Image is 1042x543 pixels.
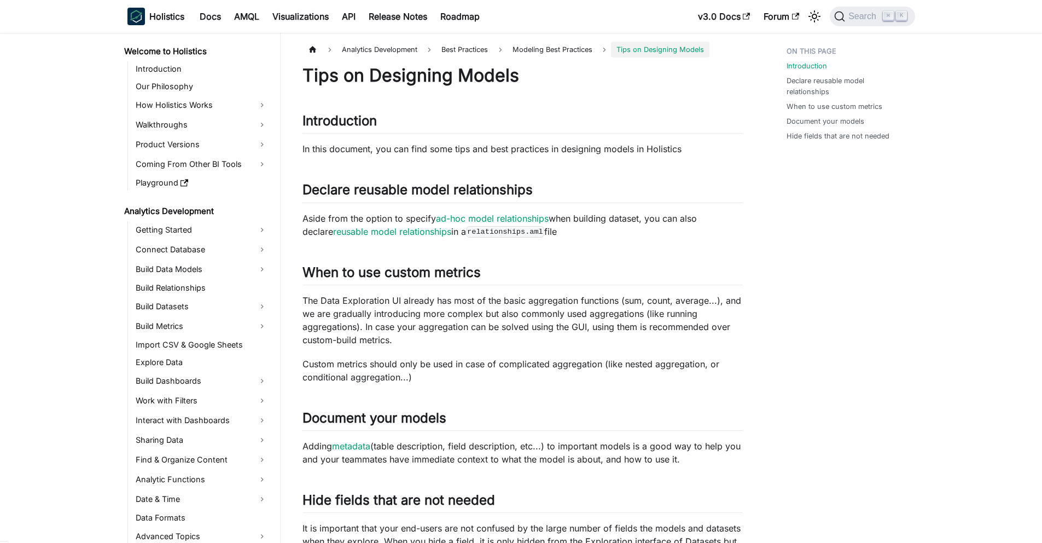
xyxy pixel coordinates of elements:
kbd: ⌘ [883,11,894,21]
a: Date & Time [132,490,271,508]
span: Tips on Designing Models [611,42,709,57]
a: Build Datasets [132,298,271,315]
a: Product Versions [132,136,271,153]
p: Adding (table description, field description, etc...) to important models is a good way to help y... [302,440,743,466]
a: Forum [757,8,806,25]
a: Analytics Development [121,204,271,219]
a: Analytic Functions [132,471,271,488]
a: Interact with Dashboards [132,412,271,429]
a: Declare reusable model relationships [787,76,909,96]
a: Getting Started [132,221,271,239]
p: The Data Exploration UI already has most of the basic aggregation functions (sum, count, average.... [302,294,743,346]
h2: When to use custom metrics [302,264,743,285]
code: relationships.aml [466,226,545,237]
a: Introduction [787,61,827,71]
a: Playground [132,175,271,190]
a: Import CSV & Google Sheets [132,337,271,353]
a: When to use custom metrics [787,101,882,112]
a: Find & Organize Content [132,451,271,469]
a: Walkthroughs [132,116,271,134]
p: Custom metrics should only be used in case of complicated aggregation (like nested aggregation, o... [302,357,743,384]
a: Sharing Data [132,431,271,449]
a: Data Formats [132,510,271,525]
a: Build Metrics [132,317,271,335]
nav: Docs sidebar [117,33,281,543]
p: Aside from the option to specify when building dataset, you can also declare in a file [302,212,743,238]
a: Build Relationships [132,280,271,296]
a: Document your models [787,116,864,126]
span: Modeling Best Practices [513,45,592,54]
h1: Tips on Designing Models [302,65,743,86]
a: Coming From Other BI Tools [132,155,271,173]
a: Home page [302,42,323,57]
button: Search (Command+K) [830,7,915,26]
nav: Breadcrumbs [302,42,743,57]
a: Our Philosophy [132,79,271,94]
img: Holistics [127,8,145,25]
h2: Hide fields that are not needed [302,492,743,513]
a: Work with Filters [132,392,271,409]
a: Docs [193,8,228,25]
a: Build Data Models [132,261,271,278]
a: Explore Data [132,355,271,370]
a: Release Notes [362,8,434,25]
b: Holistics [149,10,184,23]
a: Hide fields that are not needed [787,131,889,141]
h2: Declare reusable model relationships [302,182,743,203]
a: Introduction [132,61,271,77]
p: In this document, you can find some tips and best practices in designing models in Holistics [302,142,743,155]
a: Visualizations [266,8,335,25]
a: AMQL [228,8,266,25]
a: metadata [332,441,370,452]
kbd: K [896,11,907,21]
a: Connect Database [132,241,271,258]
a: Build Dashboards [132,372,271,390]
span: Analytics Development [336,42,423,57]
a: API [335,8,362,25]
button: Switch between dark and light mode (currently light mode) [806,8,823,25]
a: How Holistics Works [132,96,271,114]
a: ad-hoc model relationships [436,213,549,224]
span: Best Practices [436,42,493,57]
h2: Introduction [302,113,743,134]
span: Search [845,11,883,21]
a: v3.0 Docs [691,8,757,25]
a: HolisticsHolistics [127,8,184,25]
a: reusable model relationships [333,226,451,237]
a: Welcome to Holistics [121,44,271,59]
h2: Document your models [302,410,743,431]
a: Roadmap [434,8,486,25]
a: Modeling Best Practices [507,42,598,57]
